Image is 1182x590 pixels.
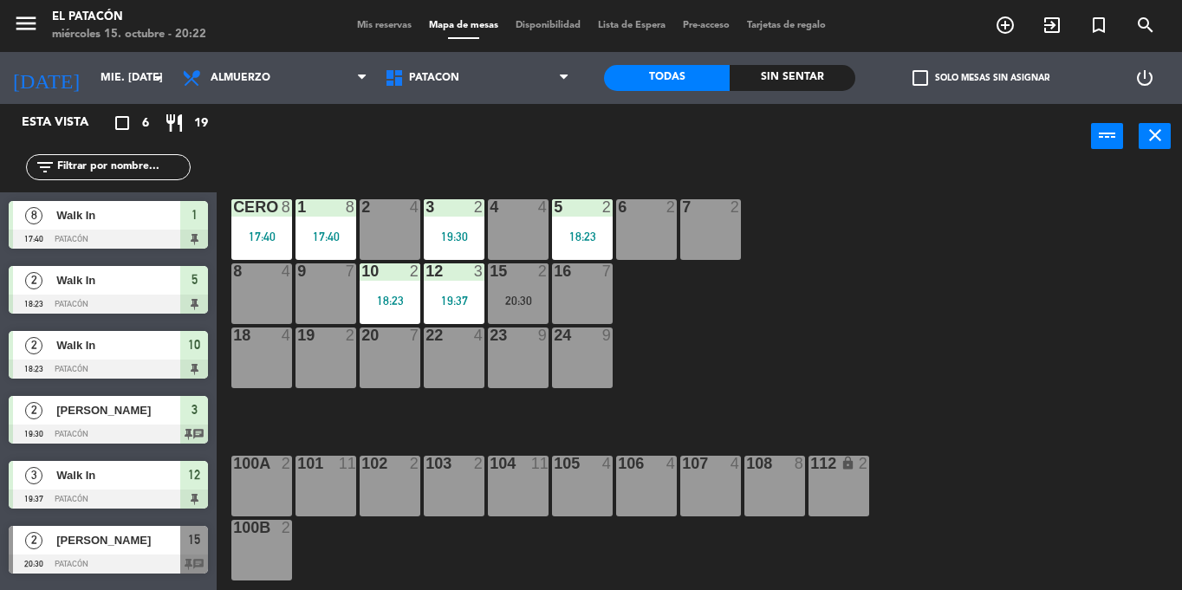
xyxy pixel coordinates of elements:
span: 3 [192,399,198,420]
span: Tarjetas de regalo [738,21,835,30]
div: 4 [474,327,484,343]
div: 7 [346,263,356,279]
div: 11 [339,456,356,471]
span: Lista de Espera [589,21,674,30]
i: lock [841,456,855,470]
div: 100b [233,520,234,535]
div: 108 [746,456,747,471]
button: menu [13,10,39,42]
div: 18:23 [360,295,420,307]
div: 3 [425,199,426,215]
i: restaurant [164,113,185,133]
i: power_settings_new [1134,68,1155,88]
div: 2 [859,456,869,471]
i: power_input [1097,125,1118,146]
label: Solo mesas sin asignar [912,70,1049,86]
i: menu [13,10,39,36]
span: 2 [25,337,42,354]
div: Esta vista [9,113,125,133]
div: 11 [531,456,549,471]
div: 104 [490,456,490,471]
div: 101 [297,456,298,471]
div: 8 [233,263,234,279]
div: 12 [425,263,426,279]
div: 9 [297,263,298,279]
span: [PERSON_NAME] [56,531,180,549]
div: 20:30 [488,295,549,307]
i: exit_to_app [1042,15,1062,36]
div: 2 [474,199,484,215]
div: 8 [346,199,356,215]
div: 2 [474,456,484,471]
div: 10 [361,263,362,279]
span: 5 [192,269,198,290]
i: search [1135,15,1156,36]
i: arrow_drop_down [148,68,169,88]
div: 5 [554,199,555,215]
div: 6 [618,199,619,215]
div: CERO [233,199,234,215]
div: 18 [233,327,234,343]
button: power_input [1091,123,1123,149]
div: 2 [731,199,741,215]
div: 2 [666,199,677,215]
div: 106 [618,456,619,471]
span: Pre-acceso [674,21,738,30]
span: 19 [194,113,208,133]
span: 8 [25,207,42,224]
div: 4 [282,263,292,279]
div: 9 [538,327,549,343]
div: 16 [554,263,555,279]
button: close [1139,123,1171,149]
div: 1 [297,199,298,215]
div: 105 [554,456,555,471]
div: Todas [604,65,730,91]
span: Walk In [56,206,180,224]
i: add_circle_outline [995,15,1016,36]
div: 4 [602,456,613,471]
div: 2 [410,263,420,279]
span: 6 [142,113,149,133]
div: 4 [282,327,292,343]
div: 4 [731,456,741,471]
div: 8 [795,456,805,471]
div: 7 [682,199,683,215]
div: 100a [233,456,234,471]
div: Sin sentar [730,65,855,91]
span: 2 [25,402,42,419]
div: 2 [346,327,356,343]
span: Mis reservas [348,21,420,30]
div: 4 [490,199,490,215]
span: 2 [25,532,42,549]
span: 10 [188,334,200,355]
div: 18:23 [552,230,613,243]
i: close [1145,125,1166,146]
div: 102 [361,456,362,471]
span: Mapa de mesas [420,21,507,30]
span: 2 [25,272,42,289]
span: Walk In [56,271,180,289]
div: 107 [682,456,683,471]
div: 8 [282,199,292,215]
span: Walk In [56,466,180,484]
div: 4 [538,199,549,215]
div: 7 [602,263,613,279]
div: 2 [361,199,362,215]
div: 4 [666,456,677,471]
div: 24 [554,327,555,343]
span: 12 [188,464,200,485]
div: 2 [410,456,420,471]
div: 17:40 [295,230,356,243]
span: Walk In [56,336,180,354]
div: 103 [425,456,426,471]
div: 2 [538,263,549,279]
i: filter_list [35,157,55,178]
span: 1 [192,204,198,225]
div: 7 [410,327,420,343]
div: 2 [602,199,613,215]
input: Filtrar por nombre... [55,158,190,177]
div: 19 [297,327,298,343]
div: 23 [490,327,490,343]
i: crop_square [112,113,133,133]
